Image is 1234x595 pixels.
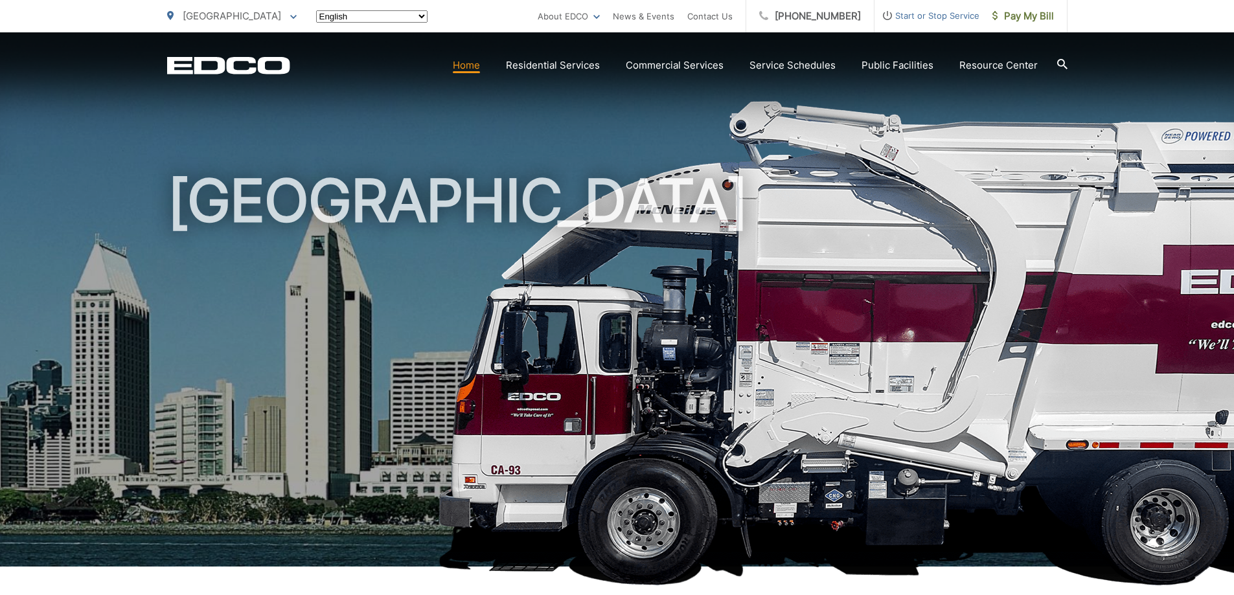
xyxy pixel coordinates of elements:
h1: [GEOGRAPHIC_DATA] [167,168,1068,578]
a: EDCD logo. Return to the homepage. [167,56,290,74]
a: Public Facilities [862,58,933,73]
a: About EDCO [538,8,600,24]
a: Commercial Services [626,58,724,73]
a: Home [453,58,480,73]
span: [GEOGRAPHIC_DATA] [183,10,281,22]
a: News & Events [613,8,674,24]
span: Pay My Bill [992,8,1054,24]
a: Resource Center [959,58,1038,73]
a: Service Schedules [749,58,836,73]
select: Select a language [316,10,428,23]
a: Residential Services [506,58,600,73]
a: Contact Us [687,8,733,24]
